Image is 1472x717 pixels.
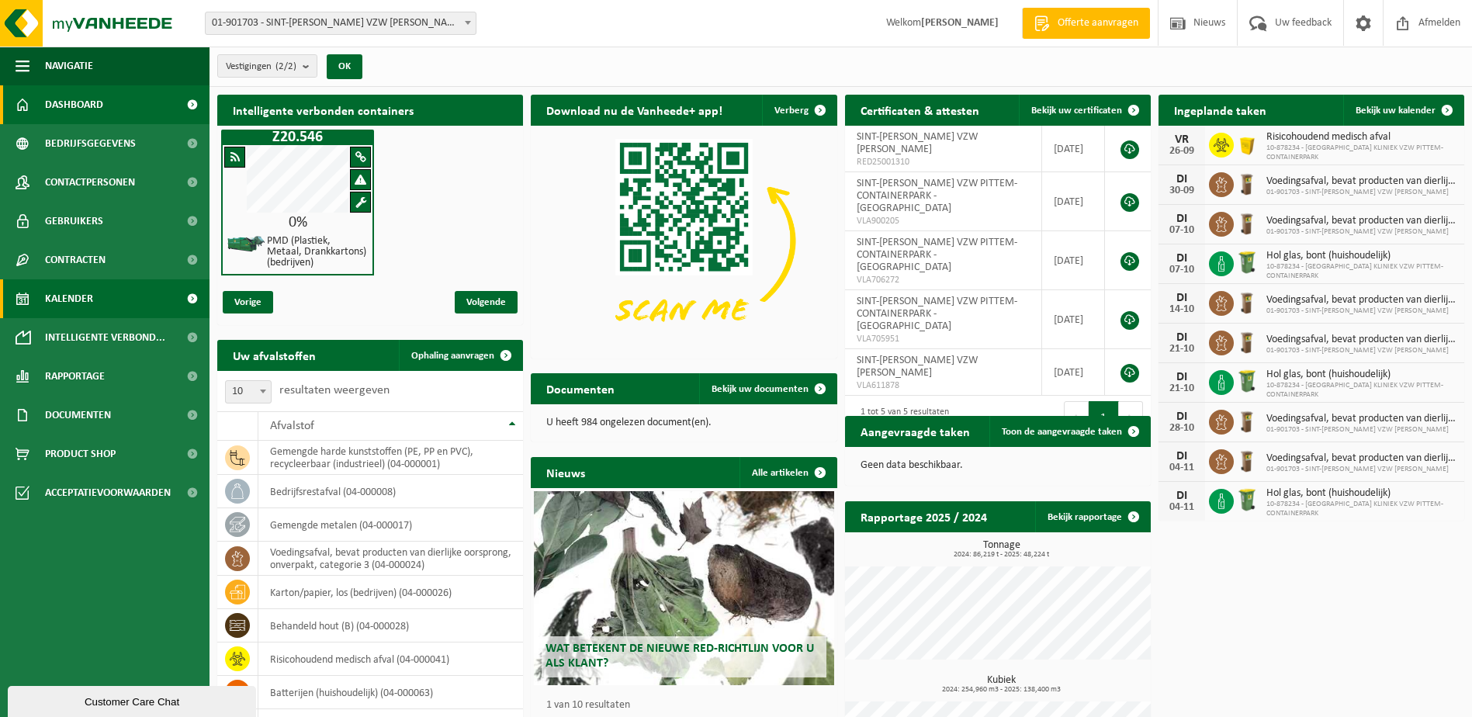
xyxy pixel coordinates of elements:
[1166,173,1197,185] div: DI
[1356,106,1436,116] span: Bekijk uw kalender
[258,441,523,475] td: gemengde harde kunststoffen (PE, PP en PVC), recycleerbaar (industrieel) (04-000001)
[45,202,103,241] span: Gebruikers
[1166,265,1197,275] div: 07-10
[921,17,999,29] strong: [PERSON_NAME]
[1266,262,1456,281] span: 10-878234 - [GEOGRAPHIC_DATA] KLINIEK VZW PITTEM-CONTAINERPARK
[1054,16,1142,31] span: Offerte aanvragen
[1166,450,1197,462] div: DI
[857,215,1030,227] span: VLA900205
[217,340,331,370] h2: Uw afvalstoffen
[1166,462,1197,473] div: 04-11
[1166,252,1197,265] div: DI
[327,54,362,79] button: OK
[1166,410,1197,423] div: DI
[1234,249,1260,275] img: WB-0240-HPE-GN-50
[845,95,995,125] h2: Certificaten & attesten
[1266,369,1456,381] span: Hol glas, bont (huishoudelijk)
[1166,146,1197,157] div: 26-09
[258,542,523,576] td: voedingsafval, bevat producten van dierlijke oorsprong, onverpakt, categorie 3 (04-000024)
[8,683,259,717] iframe: chat widget
[1166,213,1197,225] div: DI
[1266,487,1456,500] span: Hol glas, bont (huishoudelijk)
[45,47,93,85] span: Navigatie
[1234,407,1260,434] img: WB-0140-HPE-BN-01
[275,61,296,71] count: (2/2)
[1166,490,1197,502] div: DI
[845,416,985,446] h2: Aangevraagde taken
[217,54,317,78] button: Vestigingen(2/2)
[531,457,601,487] h2: Nieuws
[270,420,314,432] span: Afvalstof
[712,384,809,394] span: Bekijk uw documenten
[853,675,1151,694] h3: Kubiek
[1234,368,1260,394] img: WB-0240-HPE-GN-50
[1234,210,1260,236] img: WB-0140-HPE-BN-01
[546,700,829,711] p: 1 van 10 resultaten
[857,333,1030,345] span: VLA705951
[1166,383,1197,394] div: 21-10
[45,396,111,435] span: Documenten
[1042,349,1105,396] td: [DATE]
[531,95,738,125] h2: Download nu de Vanheede+ app!
[1166,344,1197,355] div: 21-10
[1064,401,1089,432] button: Previous
[217,95,523,125] h2: Intelligente verbonden containers
[1234,170,1260,196] img: WB-0140-HPE-BN-01
[546,417,821,428] p: U heeft 984 ongelezen document(en).
[774,106,809,116] span: Verberg
[1234,487,1260,513] img: WB-0240-HPE-GN-50
[1266,215,1456,227] span: Voedingsafval, bevat producten van dierlijke oorsprong, onverpakt, categorie 3
[1266,227,1456,237] span: 01-901703 - SINT-[PERSON_NAME] VZW [PERSON_NAME]
[1166,133,1197,146] div: VR
[1166,292,1197,304] div: DI
[853,400,949,434] div: 1 tot 5 van 5 resultaten
[206,12,476,34] span: 01-901703 - SINT-JOZEF KLINIEK VZW PITTEM - PITTEM
[45,473,171,512] span: Acceptatievoorwaarden
[1266,381,1456,400] span: 10-878234 - [GEOGRAPHIC_DATA] KLINIEK VZW PITTEM-CONTAINERPARK
[267,236,367,268] h4: PMD (Plastiek, Metaal, Drankkartons) (bedrijven)
[223,291,273,313] span: Vorige
[1159,95,1282,125] h2: Ingeplande taken
[1166,331,1197,344] div: DI
[258,676,523,709] td: batterijen (huishoudelijk) (04-000063)
[1166,304,1197,315] div: 14-10
[534,491,833,685] a: Wat betekent de nieuwe RED-richtlijn voor u als klant?
[258,609,523,643] td: behandeld hout (B) (04-000028)
[1234,130,1260,157] img: LP-SB-00050-HPE-22
[1266,175,1456,188] span: Voedingsafval, bevat producten van dierlijke oorsprong, onverpakt, categorie 3
[1042,231,1105,290] td: [DATE]
[1019,95,1149,126] a: Bekijk uw certificaten
[1266,346,1456,355] span: 01-901703 - SINT-[PERSON_NAME] VZW [PERSON_NAME]
[399,340,521,371] a: Ophaling aanvragen
[223,215,372,230] div: 0%
[1042,126,1105,172] td: [DATE]
[845,501,1003,532] h2: Rapportage 2025 / 2024
[1266,413,1456,425] span: Voedingsafval, bevat producten van dierlijke oorsprong, onverpakt, categorie 3
[258,475,523,508] td: bedrijfsrestafval (04-000008)
[861,460,1135,471] p: Geen data beschikbaar.
[989,416,1149,447] a: Toon de aangevraagde taken
[1266,465,1456,474] span: 01-901703 - SINT-[PERSON_NAME] VZW [PERSON_NAME]
[1266,425,1456,435] span: 01-901703 - SINT-[PERSON_NAME] VZW [PERSON_NAME]
[762,95,836,126] button: Verberg
[1266,144,1456,162] span: 10-878234 - [GEOGRAPHIC_DATA] KLINIEK VZW PITTEM-CONTAINERPARK
[1119,401,1143,432] button: Next
[45,279,93,318] span: Kalender
[226,55,296,78] span: Vestigingen
[857,237,1017,273] span: SINT-[PERSON_NAME] VZW PITTEM-CONTAINERPARK - [GEOGRAPHIC_DATA]
[546,643,814,670] span: Wat betekent de nieuwe RED-richtlijn voor u als klant?
[857,131,978,155] span: SINT-[PERSON_NAME] VZW [PERSON_NAME]
[1266,500,1456,518] span: 10-878234 - [GEOGRAPHIC_DATA] KLINIEK VZW PITTEM-CONTAINERPARK
[1266,188,1456,197] span: 01-901703 - SINT-[PERSON_NAME] VZW [PERSON_NAME]
[699,373,836,404] a: Bekijk uw documenten
[1234,289,1260,315] img: WB-0140-HPE-BN-01
[1266,334,1456,346] span: Voedingsafval, bevat producten van dierlijke oorsprong, onverpakt, categorie 3
[45,435,116,473] span: Product Shop
[1166,225,1197,236] div: 07-10
[227,234,265,254] img: HK-XZ-20-GN-01
[1234,447,1260,473] img: WB-0140-HPE-BN-01
[1042,172,1105,231] td: [DATE]
[225,130,370,145] h1: Z20.546
[1166,371,1197,383] div: DI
